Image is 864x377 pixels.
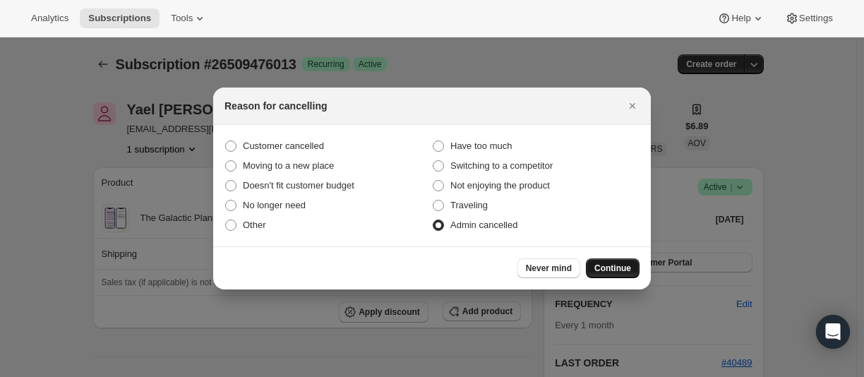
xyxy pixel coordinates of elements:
button: Analytics [23,8,77,28]
h2: Reason for cancelling [224,99,327,113]
button: Subscriptions [80,8,160,28]
span: Help [731,13,750,24]
button: Close [623,96,642,116]
button: Continue [586,258,640,278]
span: Switching to a competitor [450,160,553,171]
button: Help [709,8,773,28]
span: Continue [594,263,631,274]
button: Tools [162,8,215,28]
span: Subscriptions [88,13,151,24]
span: Admin cancelled [450,220,517,230]
button: Never mind [517,258,580,278]
span: Analytics [31,13,68,24]
span: Doesn't fit customer budget [243,180,354,191]
span: Settings [799,13,833,24]
span: Other [243,220,266,230]
button: Settings [776,8,841,28]
div: Open Intercom Messenger [816,315,850,349]
span: Not enjoying the product [450,180,550,191]
span: Moving to a new place [243,160,334,171]
span: No longer need [243,200,306,210]
span: Tools [171,13,193,24]
span: Traveling [450,200,488,210]
span: Customer cancelled [243,140,324,151]
span: Have too much [450,140,512,151]
span: Never mind [526,263,572,274]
